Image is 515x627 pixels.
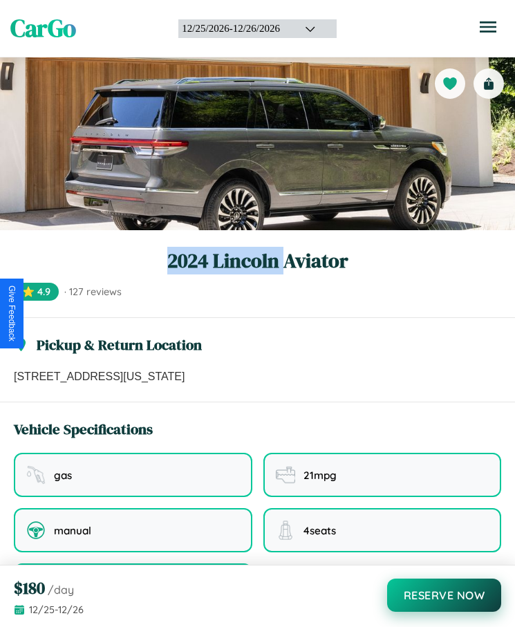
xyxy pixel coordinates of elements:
h3: Vehicle Specifications [14,419,153,439]
img: fuel type [26,465,46,485]
p: [STREET_ADDRESS][US_STATE] [14,368,501,385]
span: 4 seats [303,524,336,537]
span: $ 180 [14,577,45,599]
button: Reserve Now [387,579,502,612]
span: manual [54,524,91,537]
h1: 2024 Lincoln Aviator [14,247,501,274]
span: /day [48,583,74,597]
span: 12 / 25 - 12 / 26 [29,603,84,616]
span: gas [54,469,72,482]
span: ⭐ 4.9 [14,283,59,301]
div: 12 / 25 / 2026 - 12 / 26 / 2026 [182,23,288,35]
span: CarGo [10,12,76,45]
div: Give Feedback [7,286,17,341]
span: 21 mpg [303,469,337,482]
span: · 127 reviews [64,286,122,298]
img: seating [276,521,295,540]
h3: Pickup & Return Location [37,335,202,355]
img: fuel efficiency [276,465,295,485]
